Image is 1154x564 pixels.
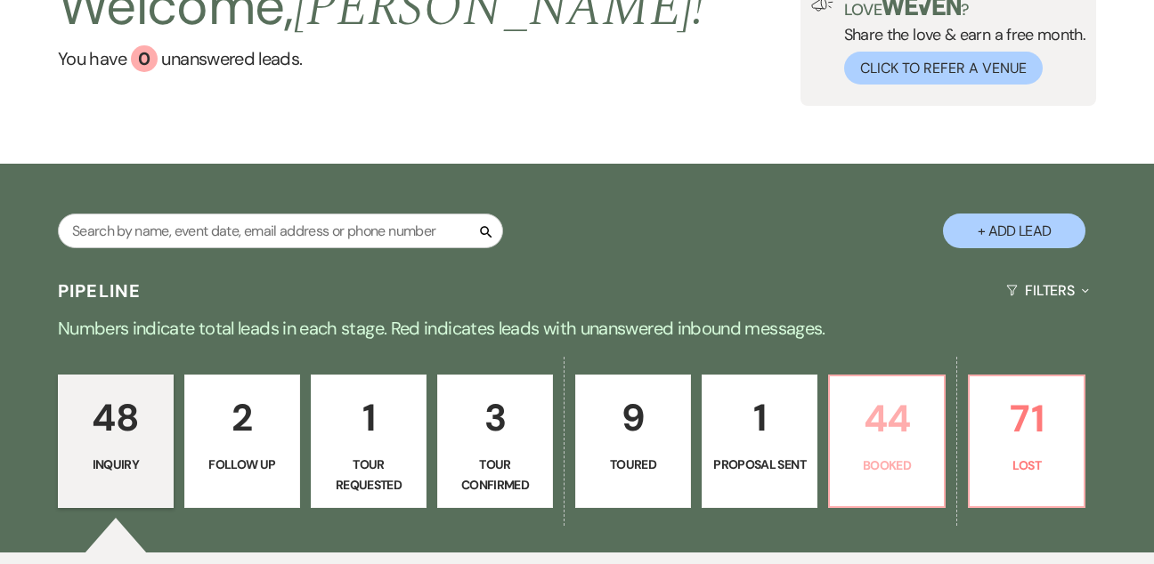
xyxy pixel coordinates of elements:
button: Filters [999,267,1096,314]
p: 3 [449,388,541,447]
h3: Pipeline [58,278,142,303]
a: 2Follow Up [184,375,300,508]
p: Tour Confirmed [449,455,541,495]
p: 2 [196,388,288,447]
p: 9 [587,388,679,447]
p: Tour Requested [322,455,415,495]
a: 71Lost [968,375,1085,508]
button: Click to Refer a Venue [844,52,1043,85]
a: You have 0 unanswered leads. [58,45,705,72]
p: 1 [713,388,806,447]
div: 0 [131,45,158,72]
p: 48 [69,388,162,447]
a: 1Proposal Sent [702,375,817,508]
a: 1Tour Requested [311,375,427,508]
p: Booked [841,455,933,475]
p: Inquiry [69,455,162,474]
input: Search by name, event date, email address or phone number [58,214,503,248]
p: Proposal Sent [713,455,806,474]
p: Lost [980,455,1073,475]
p: Toured [587,455,679,474]
p: Follow Up [196,455,288,474]
button: + Add Lead [943,214,1085,248]
p: 1 [322,388,415,447]
a: 9Toured [575,375,691,508]
p: 44 [841,389,933,448]
p: 71 [980,389,1073,448]
a: 44Booked [828,375,946,508]
a: 3Tour Confirmed [437,375,553,508]
a: 48Inquiry [58,375,174,508]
